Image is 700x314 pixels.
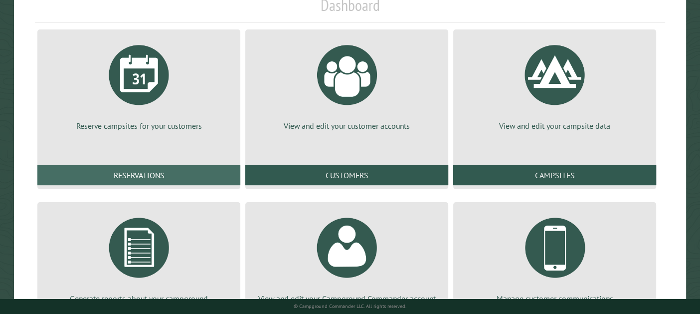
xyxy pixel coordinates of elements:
a: Generate reports about your campground [49,210,228,304]
p: Generate reports about your campground [49,293,228,304]
a: Campsites [453,165,656,185]
a: View and edit your campsite data [465,37,644,131]
a: Reservations [37,165,240,185]
p: View and edit your customer accounts [257,120,436,131]
p: Manage customer communications [465,293,644,304]
a: Customers [245,165,448,185]
p: Reserve campsites for your customers [49,120,228,131]
small: © Campground Commander LLC. All rights reserved. [294,303,406,310]
a: View and edit your customer accounts [257,37,436,131]
a: View and edit your Campground Commander account [257,210,436,304]
p: View and edit your campsite data [465,120,644,131]
p: View and edit your Campground Commander account [257,293,436,304]
a: Manage customer communications [465,210,644,304]
a: Reserve campsites for your customers [49,37,228,131]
